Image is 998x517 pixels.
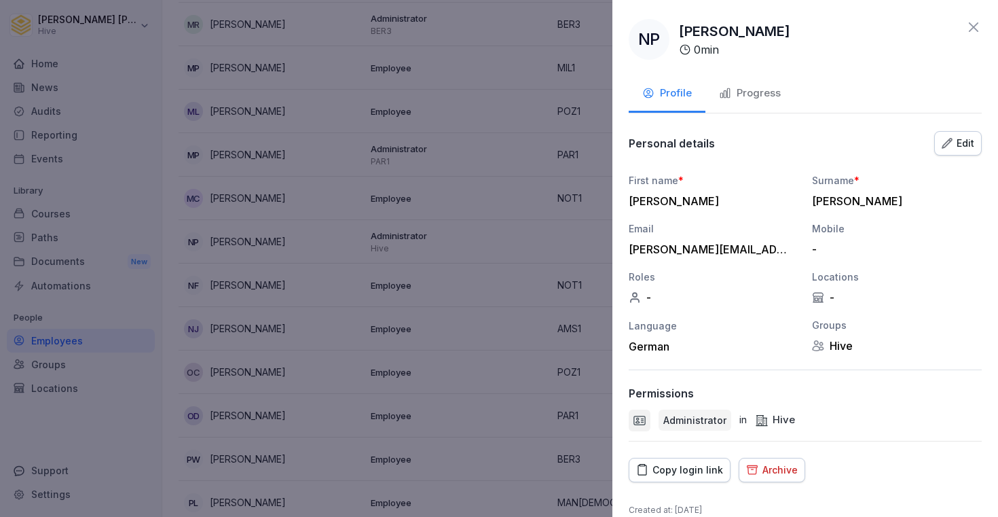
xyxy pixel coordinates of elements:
[812,243,975,256] div: -
[629,387,694,400] p: Permissions
[629,137,715,150] p: Personal details
[629,221,798,236] div: Email
[812,318,982,332] div: Groups
[629,76,705,113] button: Profile
[812,221,982,236] div: Mobile
[629,270,798,284] div: Roles
[755,412,795,428] div: Hive
[629,458,731,482] button: Copy login link
[663,413,726,427] p: Administrator
[812,291,982,304] div: -
[629,504,702,516] p: Created at : [DATE]
[636,463,723,478] div: Copy login link
[739,458,805,482] button: Archive
[642,86,692,101] div: Profile
[719,86,781,101] div: Progress
[812,339,982,353] div: Hive
[629,19,669,60] div: NP
[746,463,798,478] div: Archive
[942,136,974,151] div: Edit
[629,340,798,353] div: German
[629,194,792,208] div: [PERSON_NAME]
[812,173,982,188] div: Surname
[812,270,982,284] div: Locations
[694,41,719,58] p: 0 min
[812,194,975,208] div: [PERSON_NAME]
[679,21,790,41] p: [PERSON_NAME]
[934,131,982,156] button: Edit
[705,76,794,113] button: Progress
[739,412,747,428] p: in
[629,173,798,188] div: First name
[629,319,798,333] div: Language
[629,243,792,256] div: [PERSON_NAME][EMAIL_ADDRESS][PERSON_NAME][DOMAIN_NAME]
[629,291,798,304] div: -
